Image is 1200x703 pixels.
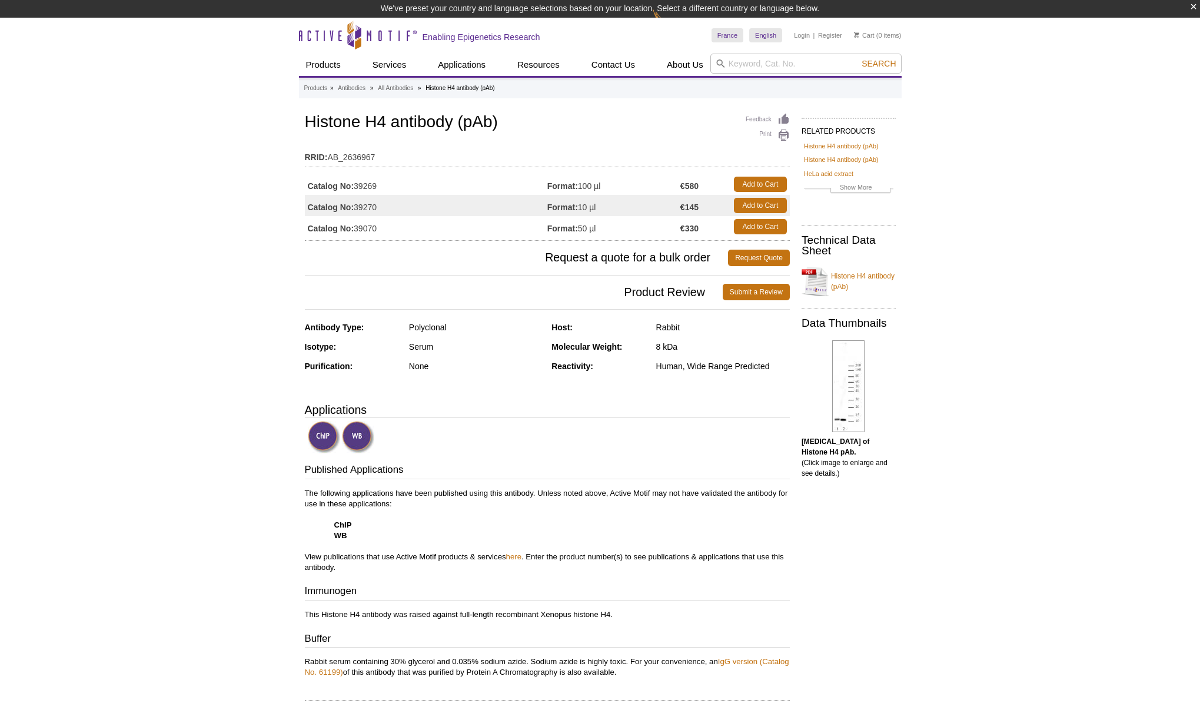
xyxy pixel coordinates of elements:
[802,318,896,329] h2: Data Thumbnails
[547,174,680,195] td: 100 µl
[653,9,684,37] img: Change Here
[802,436,896,479] p: (Click image to enlarge and see details.)
[418,85,421,91] li: »
[734,219,787,234] a: Add to Cart
[854,31,875,39] a: Cart
[305,250,729,266] span: Request a quote for a bulk order
[680,181,699,191] strong: €580
[510,54,567,76] a: Resources
[862,59,896,68] span: Search
[804,141,879,151] a: Histone H4 antibody (pAb)
[656,361,790,372] div: Human, Wide Range Predicted
[734,177,787,192] a: Add to Cart
[656,341,790,352] div: 8 kDa
[370,85,374,91] li: »
[299,54,348,76] a: Products
[409,322,543,333] div: Polyclonal
[305,145,790,164] td: AB_2636967
[749,28,782,42] a: English
[305,656,790,678] p: Rabbit serum containing 30% glycerol and 0.035% sodium azide. Sodium azide is highly toxic. For y...
[802,264,896,299] a: Histone H4 antibody (pAb)
[305,216,547,237] td: 39070
[804,154,879,165] a: Histone H4 antibody (pAb)
[304,83,327,94] a: Products
[330,85,334,91] li: »
[746,113,790,126] a: Feedback
[305,113,790,133] h1: Histone H4 antibody (pAb)
[802,118,896,139] h2: RELATED PRODUCTS
[728,250,790,266] a: Request Quote
[305,342,337,351] strong: Isotype:
[305,584,790,601] h3: Immunogen
[305,488,790,573] p: The following applications have been published using this antibody. Unless noted above, Active Mo...
[308,223,354,234] strong: Catalog No:
[365,54,414,76] a: Services
[680,223,699,234] strong: €330
[305,284,723,300] span: Product Review
[308,181,354,191] strong: Catalog No:
[818,31,842,39] a: Register
[308,421,340,453] img: ChIP Validated
[431,54,493,76] a: Applications
[426,85,494,91] li: Histone H4 antibody (pAb)
[712,28,743,42] a: France
[656,322,790,333] div: Rabbit
[305,401,790,419] h3: Applications
[804,168,853,179] a: HeLa acid extract
[584,54,642,76] a: Contact Us
[305,152,328,163] strong: RRID:
[305,463,790,479] h3: Published Applications
[802,437,870,456] b: [MEDICAL_DATA] of Histone H4 pAb.
[734,198,787,213] a: Add to Cart
[832,340,865,432] img: Histone H4 antibody (pAb) tested by Western blot.
[854,32,859,38] img: Your Cart
[710,54,902,74] input: Keyword, Cat. No.
[680,202,699,213] strong: €145
[551,342,622,351] strong: Molecular Weight:
[305,609,790,620] p: This Histone H4 antibody was raised against full-length recombinant Xenopus histone H4.
[660,54,710,76] a: About Us
[423,32,540,42] h2: Enabling Epigenetics Research
[308,202,354,213] strong: Catalog No:
[547,223,578,234] strong: Format:
[305,632,790,648] h3: Buffer
[547,181,578,191] strong: Format:
[723,284,790,300] a: Submit a Review
[305,362,353,371] strong: Purification:
[409,341,543,352] div: Serum
[305,174,547,195] td: 39269
[547,216,680,237] td: 50 µl
[338,83,365,94] a: Antibodies
[551,362,593,371] strong: Reactivity:
[746,129,790,142] a: Print
[334,520,352,529] strong: ChIP
[342,421,374,453] img: Western Blot Validated
[813,28,815,42] li: |
[334,531,347,540] strong: WB
[506,552,521,561] a: here
[794,31,810,39] a: Login
[854,28,902,42] li: (0 items)
[551,323,573,332] strong: Host:
[802,235,896,256] h2: Technical Data Sheet
[804,182,893,195] a: Show More
[378,83,413,94] a: All Antibodies
[547,195,680,216] td: 10 µl
[547,202,578,213] strong: Format:
[305,195,547,216] td: 39270
[305,323,364,332] strong: Antibody Type:
[409,361,543,372] div: None
[858,58,899,69] button: Search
